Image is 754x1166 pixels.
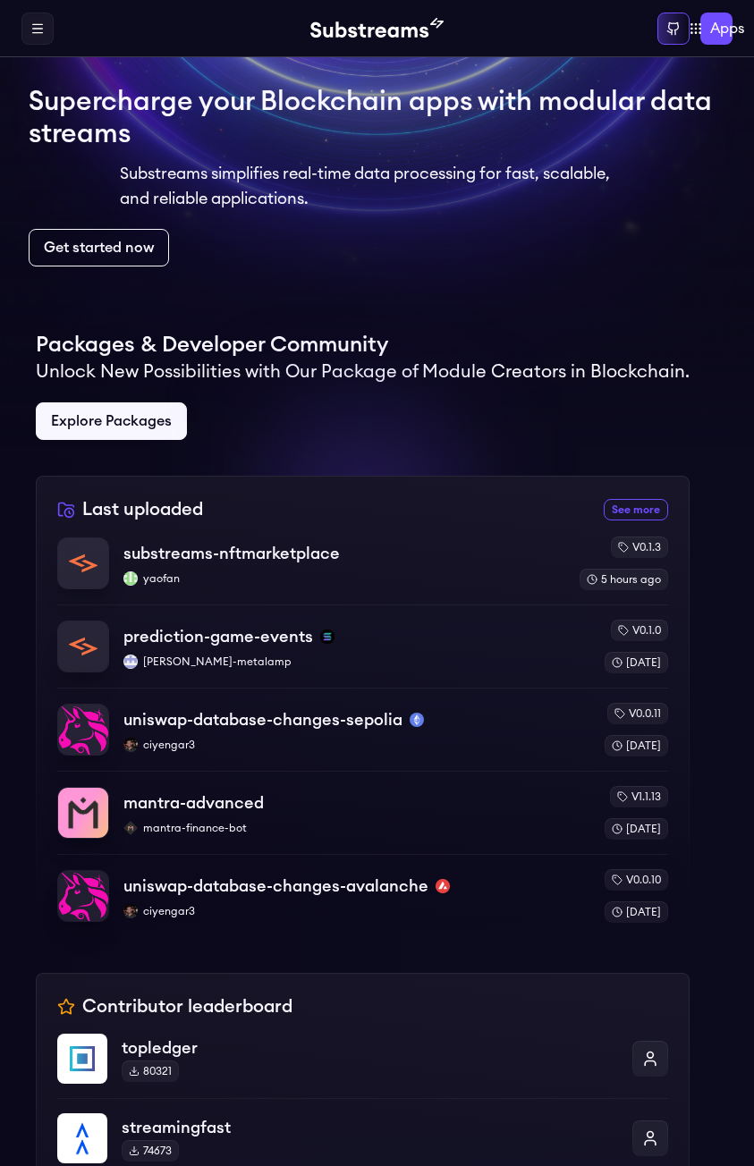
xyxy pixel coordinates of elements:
[605,901,668,923] div: [DATE]
[123,790,264,815] p: mantra-advanced
[123,874,428,899] p: uniswap-database-changes-avalanche
[605,869,668,891] div: v0.0.10
[57,537,668,604] a: substreams-nftmarketplacesubstreams-nftmarketplaceyaofanyaofanv0.1.35 hours ago
[123,571,138,586] img: yaofan
[710,18,744,39] span: Apps
[410,713,424,727] img: sepolia
[58,538,108,588] img: substreams-nftmarketplace
[123,655,590,669] p: [PERSON_NAME]-metalamp
[57,1034,107,1084] img: topledger
[611,620,668,641] div: v0.1.0
[123,738,590,752] p: ciyengar3
[122,1140,179,1162] div: 74673
[123,624,313,649] p: prediction-game-events
[436,879,450,893] img: avalanche
[605,735,668,756] div: [DATE]
[57,854,668,923] a: uniswap-database-changes-avalancheuniswap-database-changes-avalancheavalancheciyengar3ciyengar3v0...
[123,571,565,586] p: yaofan
[123,655,138,669] img: ilya-metalamp
[610,786,668,807] div: v1.1.13
[122,1060,179,1082] div: 80321
[122,1035,618,1060] p: topledger
[57,1113,107,1163] img: streamingfast
[57,604,668,688] a: prediction-game-eventsprediction-game-eventssolanailya-metalamp[PERSON_NAME]-metalampv0.1.0[DATE]
[120,161,635,211] p: Substreams simplifies real-time data processing for fast, scalable, and reliable applications.
[605,818,668,840] div: [DATE]
[123,541,340,566] p: substreams-nftmarketplace
[123,738,138,752] img: ciyengar3
[611,537,668,558] div: v0.1.3
[123,821,590,835] p: mantra-finance-bot
[604,499,668,520] a: See more recently uploaded packages
[58,871,108,921] img: uniswap-database-changes-avalanche
[57,771,668,854] a: mantra-advancedmantra-advancedmantra-finance-botmantra-finance-botv1.1.13[DATE]
[607,703,668,724] div: v0.0.11
[57,688,668,771] a: uniswap-database-changes-sepoliauniswap-database-changes-sepoliasepoliaciyengar3ciyengar3v0.0.11[...
[605,652,668,673] div: [DATE]
[123,904,138,918] img: ciyengar3
[310,18,443,39] img: Substream's logo
[58,621,108,672] img: prediction-game-events
[29,229,169,266] a: Get started now
[57,1034,668,1098] a: topledgertopledger80321
[320,629,335,644] img: solana
[580,569,668,590] div: 5 hours ago
[29,86,725,150] h1: Supercharge your Blockchain apps with modular data streams
[58,705,108,755] img: uniswap-database-changes-sepolia
[123,821,138,835] img: mantra-finance-bot
[58,788,108,838] img: mantra-advanced
[123,707,402,732] p: uniswap-database-changes-sepolia
[122,1115,618,1140] p: streamingfast
[123,904,590,918] p: ciyengar3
